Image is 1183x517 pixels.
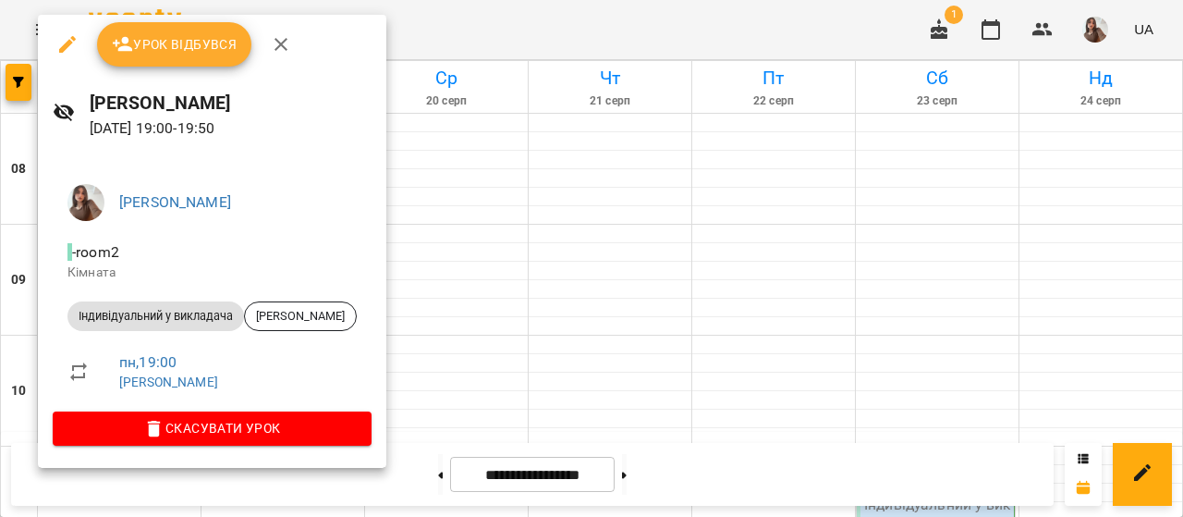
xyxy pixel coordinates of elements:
span: [PERSON_NAME] [245,308,356,325]
p: Кімната [67,264,357,282]
h6: [PERSON_NAME] [90,89,372,117]
a: [PERSON_NAME] [119,193,231,211]
span: Урок відбувся [112,33,238,55]
div: [PERSON_NAME] [244,302,357,331]
img: e785d2f60518c4d79e432088573c6b51.jpg [67,184,104,221]
span: Індивідуальний у викладача [67,308,244,325]
a: [PERSON_NAME] [119,375,218,389]
button: Урок відбувся [97,22,252,67]
span: Скасувати Урок [67,417,357,439]
span: - room2 [67,243,123,261]
a: пн , 19:00 [119,353,177,371]
button: Скасувати Урок [53,412,372,445]
p: [DATE] 19:00 - 19:50 [90,117,372,140]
